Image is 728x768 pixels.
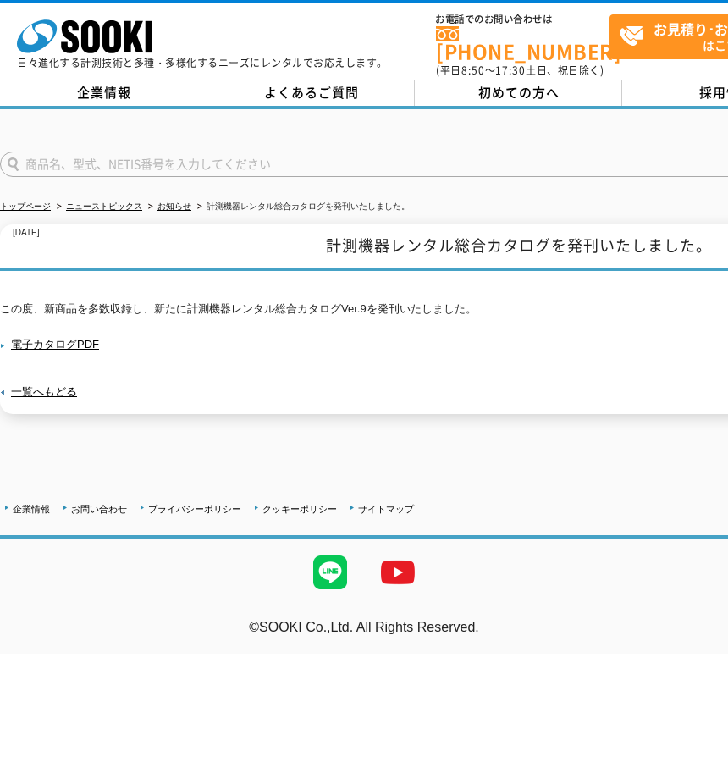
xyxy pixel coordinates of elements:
a: サイトマップ [358,504,414,514]
span: お電話でのお問い合わせは [436,14,609,25]
a: お問い合わせ [71,504,127,514]
a: [PHONE_NUMBER] [436,26,609,61]
a: お知らせ [157,202,191,211]
span: 8:50 [461,63,485,78]
img: LINE [296,539,364,606]
span: 初めての方へ [478,83,560,102]
a: プライバシーポリシー [148,504,241,514]
a: 企業情報 [13,504,50,514]
a: クッキーポリシー [262,504,337,514]
li: 計測機器レンタル総合カタログを発刊いたしました。 [194,198,410,216]
a: 一覧へもどる [11,385,77,398]
a: ニューストピックス [66,202,142,211]
span: (平日 ～ 土日、祝日除く) [436,63,604,78]
p: [DATE] [13,224,39,242]
a: よくあるご質問 [207,80,415,106]
p: 日々進化する計測技術と多種・多様化するニーズにレンタルでお応えします。 [17,58,388,68]
span: 17:30 [495,63,526,78]
a: テストMail [663,638,728,652]
img: YouTube [364,539,432,606]
a: 初めての方へ [415,80,622,106]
